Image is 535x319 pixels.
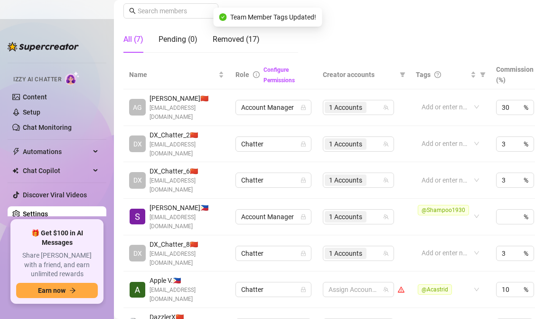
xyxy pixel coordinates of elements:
[8,42,79,51] img: logo-BBDzfeDw.svg
[230,12,316,22] span: Team Member Tags Updated!
[133,102,142,113] span: AG
[325,248,366,259] span: 1 Accounts
[16,283,98,298] button: Earn nowarrow-right
[253,71,260,78] span: info-circle
[129,8,136,14] span: search
[69,287,76,294] span: arrow-right
[129,69,216,80] span: Name
[23,108,40,116] a: Setup
[300,251,306,256] span: lock
[241,173,306,187] span: Chatter
[123,60,230,89] th: Name
[159,34,197,45] div: Pending (0)
[123,34,143,45] div: All (7)
[150,166,224,176] span: DX_Chatter_6 🇨🇳
[418,284,452,295] span: @Acastrid
[16,229,98,247] span: 🎁 Get $100 in AI Messages
[150,213,224,231] span: [EMAIL_ADDRESS][DOMAIN_NAME]
[23,93,47,101] a: Content
[300,141,306,147] span: lock
[241,210,306,224] span: Account Manager
[23,124,72,131] a: Chat Monitoring
[398,68,407,82] span: filter
[150,176,224,194] span: [EMAIL_ADDRESS][DOMAIN_NAME]
[383,214,389,220] span: team
[133,248,142,259] span: DX
[383,141,389,147] span: team
[300,105,306,110] span: lock
[138,6,205,16] input: Search members
[480,72,486,77] span: filter
[23,210,48,218] a: Settings
[383,105,389,110] span: team
[150,203,224,213] span: [PERSON_NAME] 🇵🇭
[325,138,366,150] span: 1 Accounts
[325,211,366,222] span: 1 Accounts
[300,214,306,220] span: lock
[383,251,389,256] span: team
[241,246,306,261] span: Chatter
[478,68,488,82] span: filter
[130,282,145,298] img: Apple Valerio
[434,71,441,78] span: question-circle
[23,191,87,199] a: Discover Viral Videos
[241,282,306,297] span: Chatter
[130,209,145,224] img: Sherwin Mayor
[323,69,396,80] span: Creator accounts
[150,130,224,140] span: DX_Chatter_2 🇨🇳
[418,205,469,215] span: @Shampoo1930
[400,72,405,77] span: filter
[150,239,224,250] span: DX_Chatter_8 🇨🇳
[241,137,306,151] span: Chatter
[416,69,431,80] span: Tags
[329,102,362,113] span: 1 Accounts
[329,175,362,185] span: 1 Accounts
[329,248,362,259] span: 1 Accounts
[383,287,389,292] span: team
[150,250,224,268] span: [EMAIL_ADDRESS][DOMAIN_NAME]
[329,212,362,222] span: 1 Accounts
[12,167,19,174] img: Chat Copilot
[65,71,80,85] img: AI Chatter
[38,287,66,294] span: Earn now
[241,100,306,115] span: Account Manager
[325,102,366,113] span: 1 Accounts
[398,286,404,293] span: warning
[150,275,224,286] span: Apple V. 🇵🇭
[235,71,249,78] span: Role
[150,140,224,158] span: [EMAIL_ADDRESS][DOMAIN_NAME]
[219,13,226,21] span: check-circle
[23,163,90,178] span: Chat Copilot
[383,177,389,183] span: team
[300,177,306,183] span: lock
[325,174,366,186] span: 1 Accounts
[133,139,142,149] span: DX
[16,251,98,279] span: Share [PERSON_NAME] with a friend, and earn unlimited rewards
[150,104,224,122] span: [EMAIL_ADDRESS][DOMAIN_NAME]
[13,75,61,84] span: Izzy AI Chatter
[133,175,142,185] span: DX
[263,67,295,84] a: Configure Permissions
[23,144,90,159] span: Automations
[150,286,224,304] span: [EMAIL_ADDRESS][DOMAIN_NAME]
[300,287,306,292] span: lock
[213,34,260,45] div: Removed (17)
[150,93,224,104] span: [PERSON_NAME] 🇨🇳
[12,148,20,155] span: thunderbolt
[329,139,362,149] span: 1 Accounts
